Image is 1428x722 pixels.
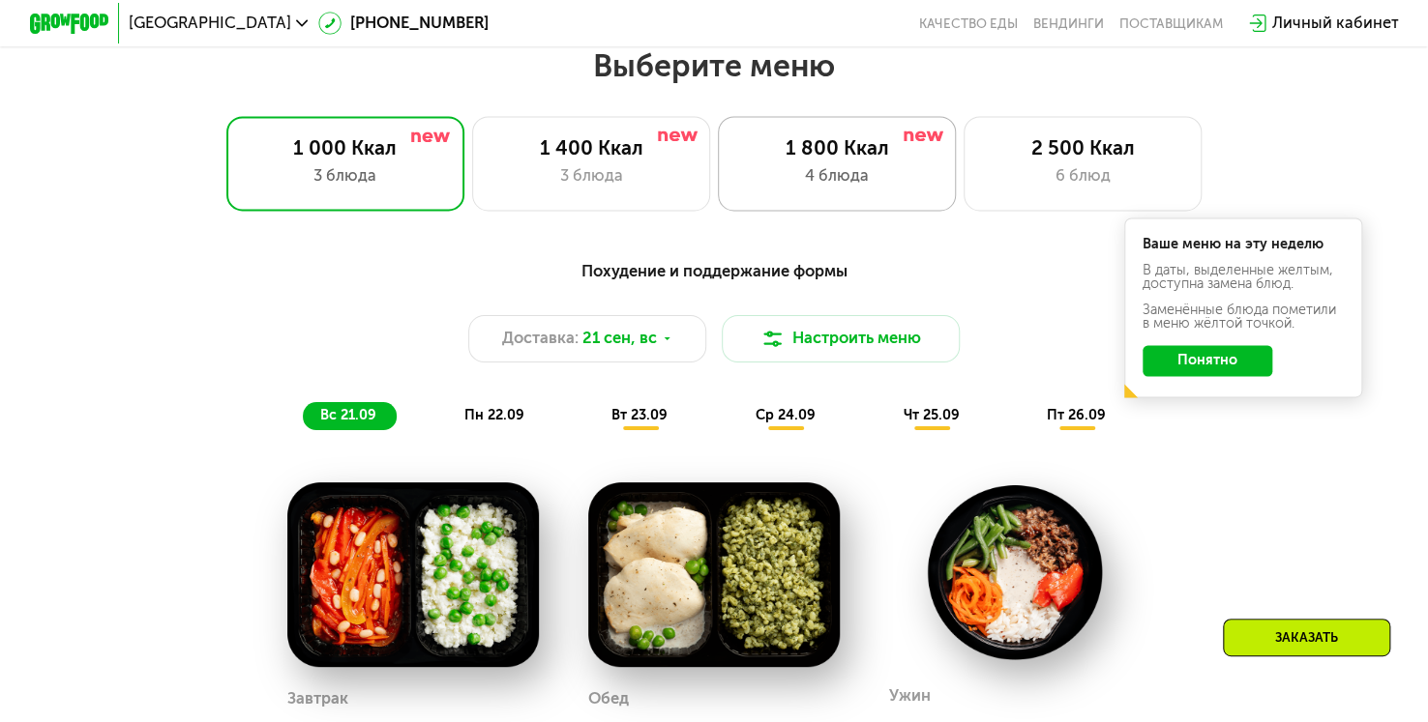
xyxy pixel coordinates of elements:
[129,15,291,31] span: [GEOGRAPHIC_DATA]
[739,136,936,160] div: 1 800 Ккал
[903,407,959,423] span: чт 25.09
[582,327,657,351] span: 21 сен, вс
[247,164,443,188] div: 3 блюда
[1033,15,1104,31] a: Вендинги
[127,259,1301,284] div: Похудение и поддержание формы
[1271,12,1398,36] div: Личный кабинет
[611,407,668,423] span: вт 23.09
[918,15,1017,31] a: Качество еды
[1119,15,1223,31] div: поставщикам
[464,407,524,423] span: пн 22.09
[1143,238,1345,251] div: Ваше меню на эту неделю
[985,164,1181,188] div: 6 блюд
[1223,619,1390,656] div: Заказать
[492,164,689,188] div: 3 блюда
[502,327,579,351] span: Доставка:
[756,407,816,423] span: ср 24.09
[287,684,348,714] div: Завтрак
[320,407,376,423] span: вс 21.09
[722,315,960,362] button: Настроить меню
[889,681,931,711] div: Ужин
[64,46,1365,85] h2: Выберите меню
[985,136,1181,160] div: 2 500 Ккал
[1047,407,1106,423] span: пт 26.09
[247,136,443,160] div: 1 000 Ккал
[739,164,936,188] div: 4 блюда
[318,12,489,36] a: [PHONE_NUMBER]
[1143,264,1345,292] div: В даты, выделенные желтым, доступна замена блюд.
[1143,303,1345,332] div: Заменённые блюда пометили в меню жёлтой точкой.
[588,684,629,714] div: Обед
[492,136,689,160] div: 1 400 Ккал
[1143,345,1272,377] button: Понятно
